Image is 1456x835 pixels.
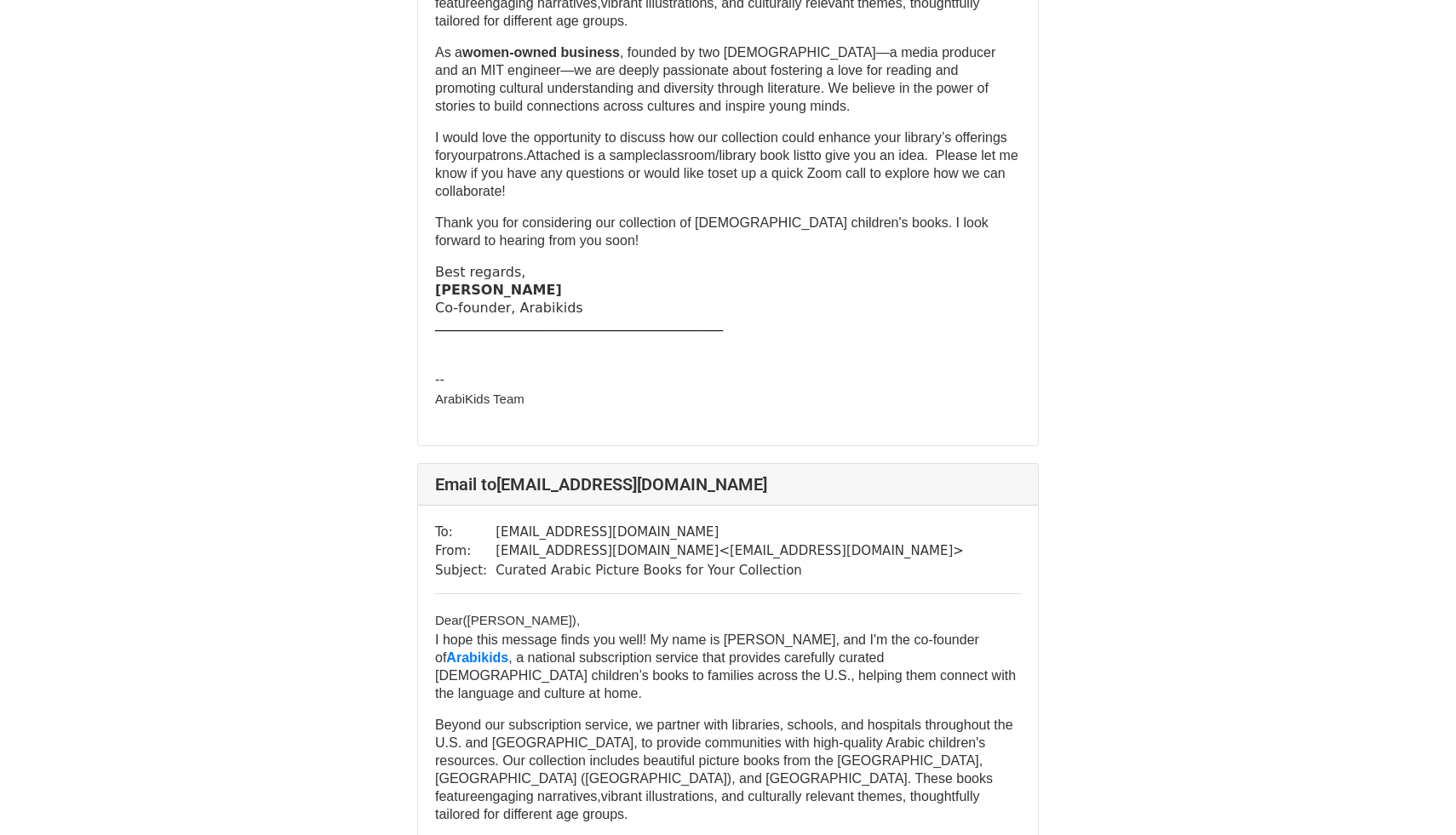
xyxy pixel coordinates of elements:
font: I hope this message finds you well! My name is [PERSON_NAME], and I'm the co-founder of , a natio... [435,632,1016,701]
a: Arabikids [446,650,508,665]
span: ttached is a sample [536,148,653,163]
font: I would love the opportunity to discuss how our collection could enhance your library’s offerings... [435,130,1018,198]
h4: Email to [EMAIL_ADDRESS][DOMAIN_NAME] [435,474,1021,495]
font: Beyond our subscription service, we partner with libraries, schools, and hospitals throughout the... [435,718,1013,804]
td: To: [435,523,496,542]
span: ​([PERSON_NAME]) [463,613,576,627]
td: Curated Arabic Picture Books for Your Collection [496,561,964,580]
span: your [451,148,478,163]
p: Best regards, Co-founder, Arabikids [435,263,1021,317]
font: ArabiKids Team [435,392,525,406]
td: Subject: [435,561,496,580]
td: [EMAIL_ADDRESS][DOMAIN_NAME] < [EMAIL_ADDRESS][DOMAIN_NAME] > [496,541,964,561]
span: vibrant illustrations, and culturally relevant themes, thoughtfully tailored for different age gr... [435,789,979,821]
span: to give you an idea. Please let me know if you have any questions or would like to [435,148,1018,180]
iframe: Chat Widget [1371,753,1456,835]
strong: [PERSON_NAME] [435,282,562,298]
strong: women-owned business [462,45,620,60]
span: engaging narratives, [478,789,601,804]
span: -- [435,372,444,387]
span: ______________________________ [435,317,662,331]
span: ________ [662,317,723,331]
span: Dear , [435,613,580,627]
font: As a , founded by two [DEMOGRAPHIC_DATA]—a media producer and an MIT engineer—we are deeply passi... [435,45,995,113]
td: From: [435,541,496,561]
td: [EMAIL_ADDRESS][DOMAIN_NAME] [496,523,964,542]
font: Thank you for considering our collection of [DEMOGRAPHIC_DATA] children's books. I look forward t... [435,215,989,248]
